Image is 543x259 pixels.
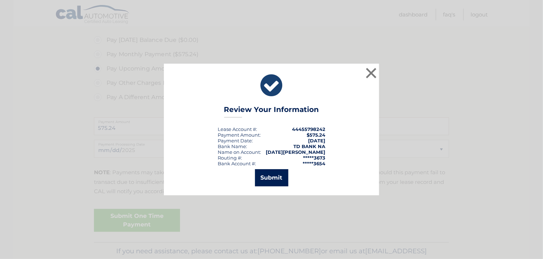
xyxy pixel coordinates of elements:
[224,105,319,118] h3: Review Your Information
[218,149,261,155] div: Name on Account:
[218,138,252,143] span: Payment Date
[364,66,378,80] button: ×
[218,155,242,161] div: Routing #:
[218,143,247,149] div: Bank Name:
[292,126,325,132] strong: 44455798242
[307,132,325,138] span: $575.24
[218,161,256,166] div: Bank Account #:
[218,138,253,143] div: :
[218,132,261,138] div: Payment Amount:
[293,143,325,149] strong: TD BANK NA
[308,138,325,143] span: [DATE]
[255,169,288,186] button: Submit
[218,126,257,132] div: Lease Account #:
[266,149,325,155] strong: [DATE][PERSON_NAME]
